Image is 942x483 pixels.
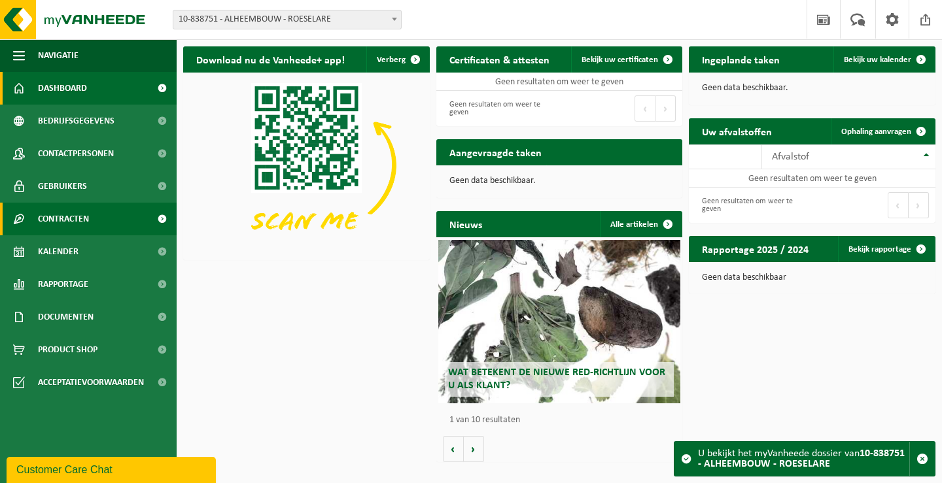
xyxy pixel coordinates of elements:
iframe: chat widget [7,454,218,483]
span: Kalender [38,235,78,268]
a: Alle artikelen [600,211,681,237]
button: Volgende [464,436,484,462]
span: Product Shop [38,333,97,366]
span: Dashboard [38,72,87,105]
span: Bekijk uw certificaten [582,56,658,64]
span: Contactpersonen [38,137,114,170]
span: Navigatie [38,39,78,72]
button: Previous [635,95,655,122]
span: Afvalstof [772,152,809,162]
img: Download de VHEPlus App [183,73,430,258]
span: Acceptatievoorwaarden [38,366,144,399]
h2: Rapportage 2025 / 2024 [689,236,822,261]
span: Contracten [38,203,89,235]
a: Bekijk uw certificaten [571,46,681,73]
span: Gebruikers [38,170,87,203]
span: 10-838751 - ALHEEMBOUW - ROESELARE [173,10,401,29]
p: Geen data beschikbaar. [449,176,670,186]
h2: Uw afvalstoffen [689,118,785,144]
button: Vorige [443,436,464,462]
a: Bekijk rapportage [838,236,934,262]
td: Geen resultaten om weer te geven [436,73,683,91]
span: Ophaling aanvragen [841,127,911,136]
div: Geen resultaten om weer te geven [443,94,553,123]
button: Next [655,95,676,122]
h2: Download nu de Vanheede+ app! [183,46,358,72]
span: Bedrijfsgegevens [38,105,114,137]
h2: Aangevraagde taken [436,139,555,165]
span: Bekijk uw kalender [844,56,911,64]
p: Geen data beschikbaar [702,273,922,282]
p: Geen data beschikbaar. [702,84,922,93]
td: Geen resultaten om weer te geven [689,169,935,188]
h2: Certificaten & attesten [436,46,563,72]
button: Verberg [366,46,428,73]
span: Documenten [38,301,94,333]
span: 10-838751 - ALHEEMBOUW - ROESELARE [173,10,402,29]
a: Ophaling aanvragen [831,118,934,144]
button: Next [909,192,929,218]
a: Wat betekent de nieuwe RED-richtlijn voor u als klant? [438,240,680,403]
p: 1 van 10 resultaten [449,416,676,425]
span: Wat betekent de nieuwe RED-richtlijn voor u als klant? [448,367,665,390]
strong: 10-838751 - ALHEEMBOUW - ROESELARE [698,448,905,469]
div: Geen resultaten om weer te geven [695,191,805,220]
a: Bekijk uw kalender [833,46,934,73]
span: Verberg [377,56,406,64]
span: Rapportage [38,268,88,301]
h2: Ingeplande taken [689,46,793,72]
div: U bekijkt het myVanheede dossier van [698,442,909,476]
h2: Nieuws [436,211,495,237]
button: Previous [888,192,909,218]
